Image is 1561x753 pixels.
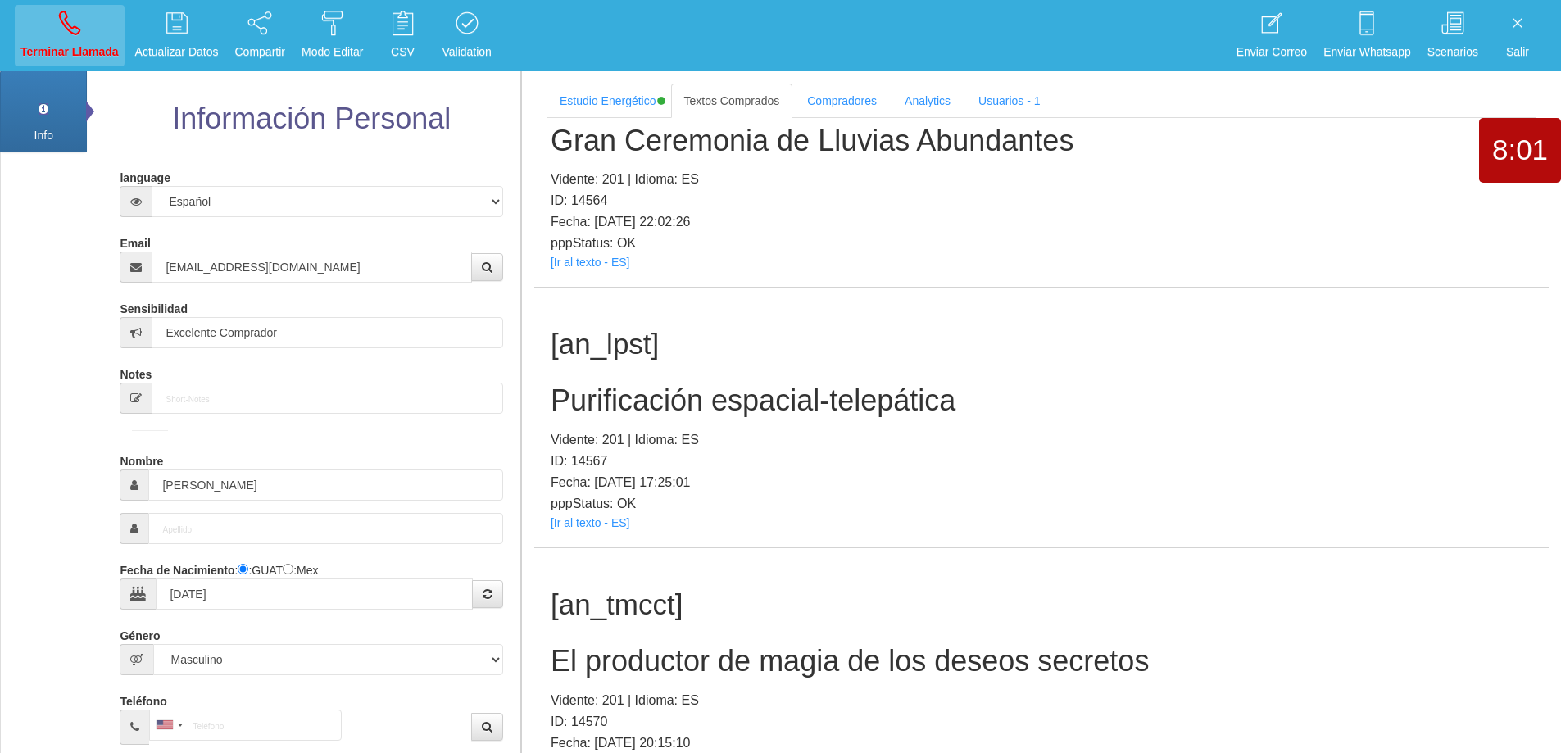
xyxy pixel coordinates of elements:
[551,645,1532,678] h2: El productor de magia de los deseos secretos
[152,317,502,348] input: Sensibilidad
[374,5,431,66] a: CSV
[20,43,119,61] p: Terminar Llamada
[1231,5,1313,66] a: Enviar Correo
[152,252,471,283] input: Correo electrónico
[794,84,890,118] a: Compradores
[235,43,285,61] p: Compartir
[551,451,1532,472] p: ID: 14567
[551,169,1532,190] p: Vidente: 201 | Idioma: ES
[149,710,342,741] input: Teléfono
[379,43,425,61] p: CSV
[302,43,363,61] p: Modo Editar
[135,43,219,61] p: Actualizar Datos
[15,5,125,66] a: Terminar Llamada
[120,164,170,186] label: language
[551,125,1532,157] h2: Gran Ceremonia de Lluvias Abundantes
[965,84,1053,118] a: Usuarios - 1
[229,5,291,66] a: Compartir
[120,229,150,252] label: Email
[148,513,502,544] input: Apellido
[238,564,248,574] input: :Quechi GUAT
[129,5,225,66] a: Actualizar Datos
[1237,43,1307,61] p: Enviar Correo
[148,469,502,501] input: Nombre
[551,516,629,529] a: [Ir al texto - ES]
[551,589,1532,621] h1: [an_tmcct]
[296,5,369,66] a: Modo Editar
[120,556,502,610] div: : :GUAT :Mex
[1495,43,1541,61] p: Salir
[551,211,1532,233] p: Fecha: [DATE] 22:02:26
[283,564,293,574] input: :Yuca-Mex
[551,472,1532,493] p: Fecha: [DATE] 17:25:01
[436,5,497,66] a: Validation
[551,429,1532,451] p: Vidente: 201 | Idioma: ES
[892,84,964,118] a: Analytics
[1422,5,1484,66] a: Scenarios
[120,556,234,578] label: Fecha de Nacimiento
[551,329,1532,361] h1: [an_lpst]
[120,361,152,383] label: Notes
[116,102,506,135] h2: Información Personal
[120,622,160,644] label: Género
[120,447,163,469] label: Nombre
[551,711,1532,733] p: ID: 14570
[551,256,629,269] a: [Ir al texto - ES]
[1323,43,1411,61] p: Enviar Whatsapp
[120,295,187,317] label: Sensibilidad
[551,493,1532,515] p: pppStatus: OK
[120,687,166,710] label: Teléfono
[551,190,1532,211] p: ID: 14564
[1479,134,1561,166] h1: 8:01
[152,383,502,414] input: Short-Notes
[547,84,669,118] a: Estudio Energético
[551,384,1532,417] h2: Purificación espacial-telepática
[150,710,188,740] div: United States: +1
[1489,5,1546,66] a: Salir
[551,233,1532,254] p: pppStatus: OK
[1318,5,1417,66] a: Enviar Whatsapp
[442,43,491,61] p: Validation
[1427,43,1478,61] p: Scenarios
[671,84,793,118] a: Textos Comprados
[551,690,1532,711] p: Vidente: 201 | Idioma: ES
